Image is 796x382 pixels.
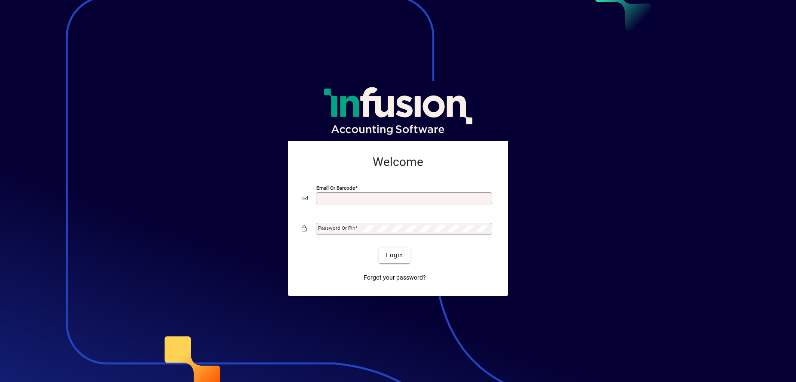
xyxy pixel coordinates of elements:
mat-label: Password or Pin [318,225,355,231]
span: Login [386,251,403,260]
mat-label: Email or Barcode [316,185,355,191]
span: Forgot your password? [364,273,426,282]
button: Login [379,248,410,263]
a: Forgot your password? [360,270,429,286]
h2: Welcome [302,155,494,169]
